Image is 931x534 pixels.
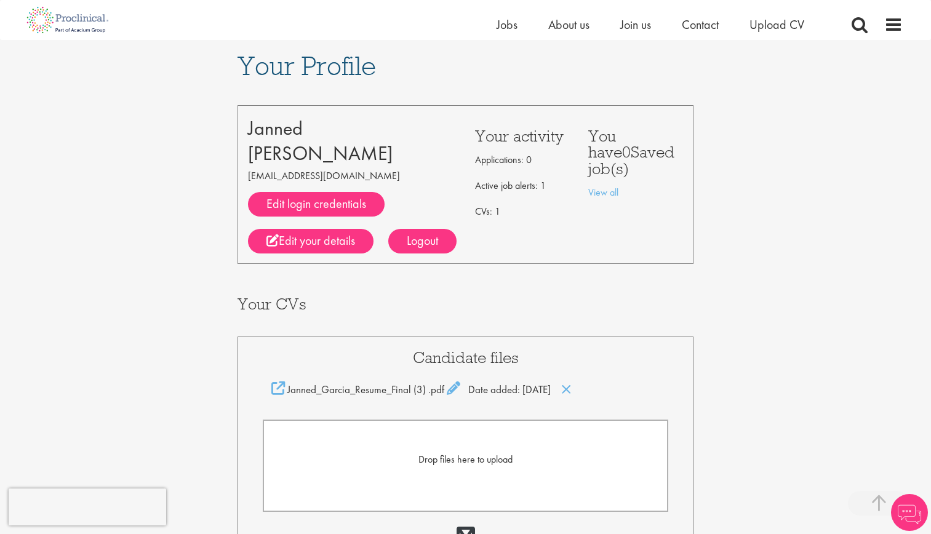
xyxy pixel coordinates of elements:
a: Join us [620,17,651,33]
img: Chatbot [891,494,928,531]
a: Jobs [497,17,517,33]
iframe: reCAPTCHA [9,488,166,525]
a: Upload CV [749,17,804,33]
p: Applications: 0 [475,150,570,170]
p: Active job alerts: 1 [475,176,570,196]
h3: You have Saved job(s) [588,128,683,177]
h3: Your CVs [238,296,694,312]
p: [EMAIL_ADDRESS][DOMAIN_NAME] [248,166,457,186]
a: View all [588,186,618,199]
a: Contact [682,17,719,33]
div: Date added: [DATE] [263,381,669,397]
span: .pdf [428,383,444,396]
a: Edit your details [248,229,374,253]
a: About us [548,17,589,33]
span: Your Profile [238,49,376,82]
div: Janned [248,116,457,141]
h3: Your activity [475,128,570,144]
a: Edit login credentials [248,192,385,217]
h3: Candidate files [263,349,669,365]
span: 0 [622,141,631,162]
span: Janned_Garcia_Resume_Final (3) [287,383,426,396]
div: [PERSON_NAME] [248,141,457,166]
span: Drop files here to upload [418,453,513,466]
p: CVs: 1 [475,202,570,221]
div: Logout [388,229,457,253]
